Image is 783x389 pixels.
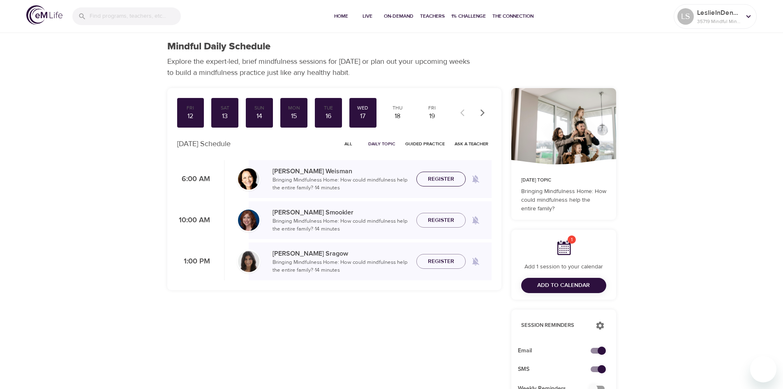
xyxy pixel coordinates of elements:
button: Guided Practice [402,137,448,150]
div: LS [677,8,694,25]
p: Add 1 session to your calendar [521,263,606,271]
p: [PERSON_NAME] Weisman [273,166,410,176]
p: 35719 Mindful Minutes [697,18,741,25]
div: Thu [387,105,408,112]
span: Live [358,12,377,21]
h1: Mindful Daily Schedule [167,41,270,53]
div: Tue [318,105,339,112]
span: Daily Topic [368,140,395,148]
p: Session Reminders [521,321,587,330]
span: 1 [568,235,576,244]
p: 6:00 AM [177,174,210,185]
button: Add to Calendar [521,278,606,293]
p: Bringing Mindfulness Home: How could mindfulness help the entire family? · 14 minutes [273,176,410,192]
span: Teachers [420,12,445,21]
span: Guided Practice [405,140,445,148]
div: 17 [353,112,373,121]
p: Bringing Mindfulness Home: How could mindfulness help the entire family? [521,187,606,213]
span: On-Demand [384,12,413,21]
p: Explore the expert-led, brief mindfulness sessions for [DATE] or plan out your upcoming weeks to ... [167,56,476,78]
div: 18 [387,112,408,121]
div: 13 [215,112,235,121]
div: Wed [353,105,373,112]
span: SMS [518,365,596,374]
div: Mon [284,105,304,112]
span: Register [428,174,454,184]
div: 19 [422,112,442,121]
span: 1% Challenge [451,12,486,21]
p: [DATE] Schedule [177,138,231,149]
span: Home [331,12,351,21]
button: Register [416,172,466,187]
div: 16 [318,112,339,121]
div: 15 [284,112,304,121]
div: 14 [249,112,270,121]
div: Fri [422,105,442,112]
div: Sun [249,105,270,112]
div: 12 [180,112,201,121]
img: logo [26,5,62,25]
p: LeslieInDenver [697,8,741,18]
iframe: Button to launch messaging window [750,356,776,382]
p: 1:00 PM [177,256,210,267]
span: Register [428,256,454,267]
button: All [335,137,362,150]
span: Ask a Teacher [455,140,488,148]
p: Bringing Mindfulness Home: How could mindfulness help the entire family? · 14 minutes [273,217,410,233]
span: Register [428,215,454,226]
div: Fri [180,105,201,112]
p: [PERSON_NAME] Smookler [273,207,410,217]
img: Elaine_Smookler-min.jpg [238,210,259,231]
p: [DATE] Topic [521,177,606,184]
span: Email [518,347,596,355]
span: All [339,140,358,148]
span: Remind me when a class goes live every Wednesday at 6:00 AM [466,169,485,189]
span: The Connection [492,12,534,21]
button: Daily Topic [365,137,399,150]
span: Remind me when a class goes live every Wednesday at 10:00 AM [466,210,485,230]
img: Lara_Sragow-min.jpg [238,251,259,272]
button: Register [416,254,466,269]
span: Add to Calendar [537,280,590,291]
button: Register [416,213,466,228]
p: Bringing Mindfulness Home: How could mindfulness help the entire family? · 14 minutes [273,259,410,275]
input: Find programs, teachers, etc... [90,7,181,25]
button: Ask a Teacher [451,137,492,150]
div: Sat [215,105,235,112]
p: [PERSON_NAME] Sragow [273,249,410,259]
img: Laurie_Weisman-min.jpg [238,168,259,190]
span: Remind me when a class goes live every Wednesday at 1:00 PM [466,252,485,271]
p: 10:00 AM [177,215,210,226]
